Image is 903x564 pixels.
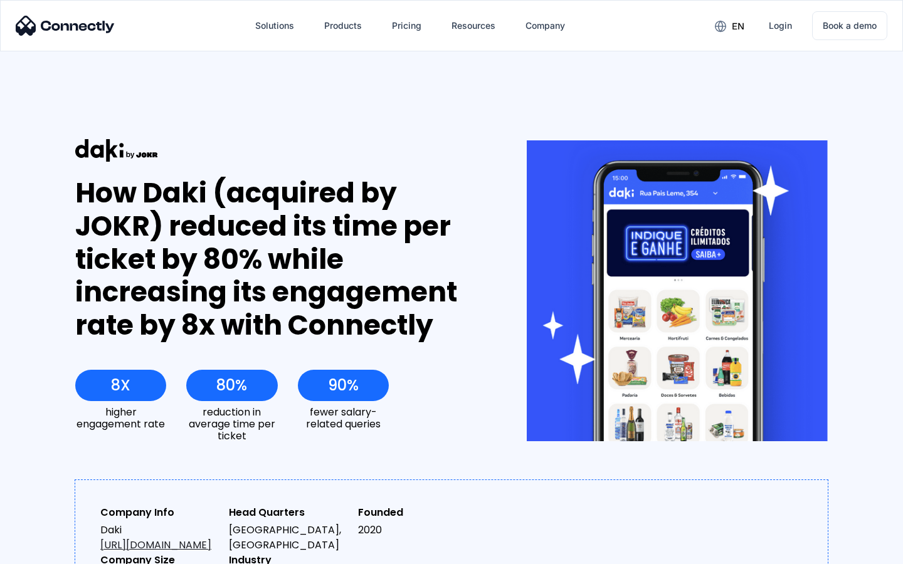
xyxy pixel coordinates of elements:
div: Pricing [392,17,421,34]
div: en [732,18,744,35]
div: 90% [328,377,359,394]
ul: Language list [25,542,75,560]
a: Pricing [382,11,431,41]
div: Daki [100,523,219,553]
a: [URL][DOMAIN_NAME] [100,538,211,552]
div: Resources [451,17,495,34]
div: Login [769,17,792,34]
div: Products [314,11,372,41]
a: Book a demo [812,11,887,40]
div: How Daki (acquired by JOKR) reduced its time per ticket by 80% while increasing its engagement ra... [75,177,481,342]
div: Products [324,17,362,34]
div: 80% [216,377,247,394]
aside: Language selected: English [13,542,75,560]
div: Company [525,17,565,34]
div: Head Quarters [229,505,347,520]
div: Founded [358,505,477,520]
div: 2020 [358,523,477,538]
div: [GEOGRAPHIC_DATA], [GEOGRAPHIC_DATA] [229,523,347,553]
div: en [705,16,754,35]
img: Connectly Logo [16,16,115,36]
div: Company [515,11,575,41]
div: Solutions [255,17,294,34]
div: 8X [111,377,130,394]
div: fewer salary-related queries [298,406,389,430]
div: Company Info [100,505,219,520]
div: reduction in average time per ticket [186,406,277,442]
a: Login [759,11,802,41]
div: Solutions [245,11,304,41]
div: higher engagement rate [75,406,166,430]
div: Resources [441,11,505,41]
